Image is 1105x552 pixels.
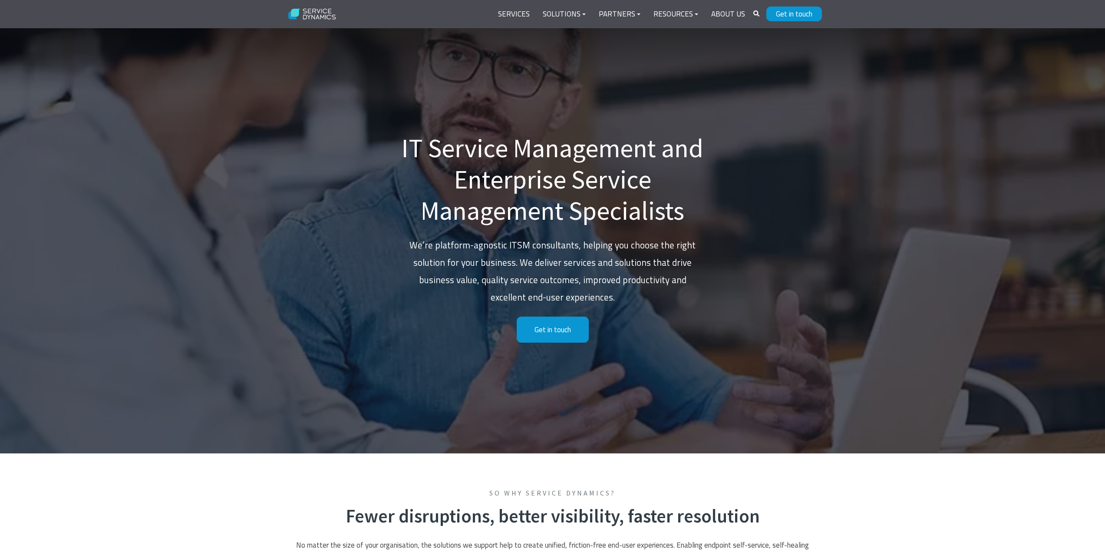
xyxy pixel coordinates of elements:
img: Service Dynamics Logo - White [284,3,341,26]
a: Services [491,4,536,25]
p: We’re platform-agnostic ITSM consultants, helping you choose the right solution for your business... [401,237,705,306]
a: Resources [647,4,705,25]
a: About Us [705,4,752,25]
h1: IT Service Management and Enterprise Service Management Specialists [401,132,705,226]
h2: Fewer disruptions, better visibility, faster resolution [292,505,813,528]
a: Get in touch [517,317,589,343]
a: Solutions [536,4,592,25]
a: Partners [592,4,647,25]
a: Get in touch [766,7,822,21]
span: So why Service Dynamics? [292,488,813,498]
div: Navigation Menu [491,4,752,25]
